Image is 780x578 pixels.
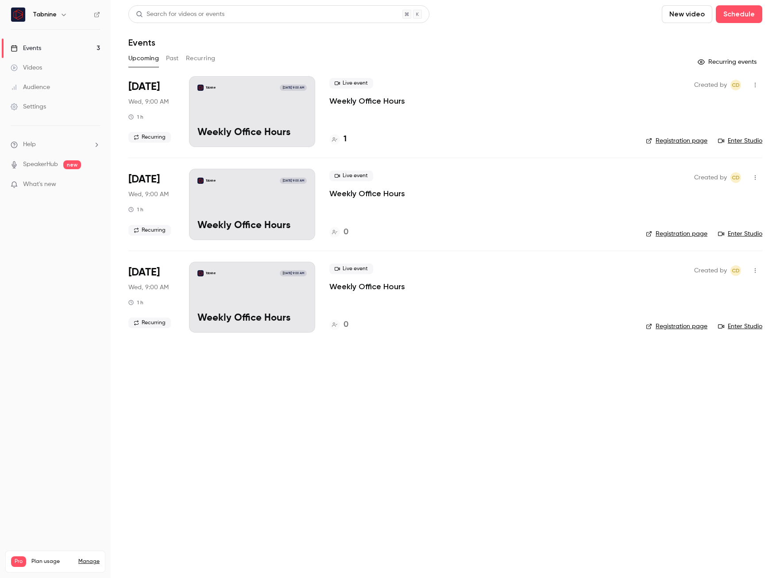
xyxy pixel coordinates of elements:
[694,265,727,276] span: Created by
[23,160,58,169] a: SpeakerHub
[730,265,741,276] span: Chris du Toit
[732,172,740,183] span: Cd
[128,97,169,106] span: Wed, 9:00 AM
[128,169,175,240] div: Oct 22 Wed, 9:00 AM (America/Denver)
[128,262,175,333] div: Oct 29 Wed, 9:00 AM (America/Denver)
[128,299,143,306] div: 1 h
[730,80,741,90] span: Chris du Toit
[189,262,315,333] a: Weekly Office HoursTabnine[DATE] 9:00 AMWeekly Office Hours
[329,188,405,199] a: Weekly Office Hours
[197,127,307,139] p: Weekly Office Hours
[197,178,204,184] img: Weekly Office Hours
[23,180,56,189] span: What's new
[128,132,171,143] span: Recurring
[280,270,306,276] span: [DATE] 9:00 AM
[128,172,160,186] span: [DATE]
[166,51,179,66] button: Past
[128,318,171,328] span: Recurring
[128,76,175,147] div: Oct 15 Wed, 9:00 AM (America/Denver)
[646,136,707,145] a: Registration page
[329,226,348,238] a: 0
[31,558,73,565] span: Plan usage
[197,220,307,232] p: Weekly Office Hours
[128,225,171,236] span: Recurring
[128,283,169,292] span: Wed, 9:00 AM
[128,206,143,213] div: 1 h
[694,80,727,90] span: Created by
[11,83,50,92] div: Audience
[694,55,762,69] button: Recurring events
[329,281,405,292] a: Weekly Office Hours
[280,85,306,91] span: [DATE] 9:00 AM
[718,136,762,145] a: Enter Studio
[63,160,81,169] span: new
[128,190,169,199] span: Wed, 9:00 AM
[646,229,707,238] a: Registration page
[716,5,762,23] button: Schedule
[662,5,712,23] button: New video
[344,133,347,145] h4: 1
[78,558,100,565] a: Manage
[128,37,155,48] h1: Events
[197,313,307,324] p: Weekly Office Hours
[280,178,306,184] span: [DATE] 9:00 AM
[11,63,42,72] div: Videos
[646,322,707,331] a: Registration page
[718,322,762,331] a: Enter Studio
[11,556,26,567] span: Pro
[329,171,373,181] span: Live event
[329,319,348,331] a: 0
[344,319,348,331] h4: 0
[128,113,143,120] div: 1 h
[128,80,160,94] span: [DATE]
[128,265,160,279] span: [DATE]
[186,51,216,66] button: Recurring
[11,8,25,22] img: Tabnine
[206,85,216,90] p: Tabnine
[206,271,216,275] p: Tabnine
[189,76,315,147] a: Weekly Office HoursTabnine[DATE] 9:00 AMWeekly Office Hours
[136,10,224,19] div: Search for videos or events
[197,85,204,91] img: Weekly Office Hours
[11,44,41,53] div: Events
[329,78,373,89] span: Live event
[344,226,348,238] h4: 0
[128,51,159,66] button: Upcoming
[329,264,373,274] span: Live event
[197,270,204,276] img: Weekly Office Hours
[11,102,46,111] div: Settings
[23,140,36,149] span: Help
[730,172,741,183] span: Chris du Toit
[329,133,347,145] a: 1
[33,10,57,19] h6: Tabnine
[189,169,315,240] a: Weekly Office HoursTabnine[DATE] 9:00 AMWeekly Office Hours
[11,140,100,149] li: help-dropdown-opener
[732,265,740,276] span: Cd
[206,178,216,183] p: Tabnine
[732,80,740,90] span: Cd
[329,96,405,106] a: Weekly Office Hours
[718,229,762,238] a: Enter Studio
[694,172,727,183] span: Created by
